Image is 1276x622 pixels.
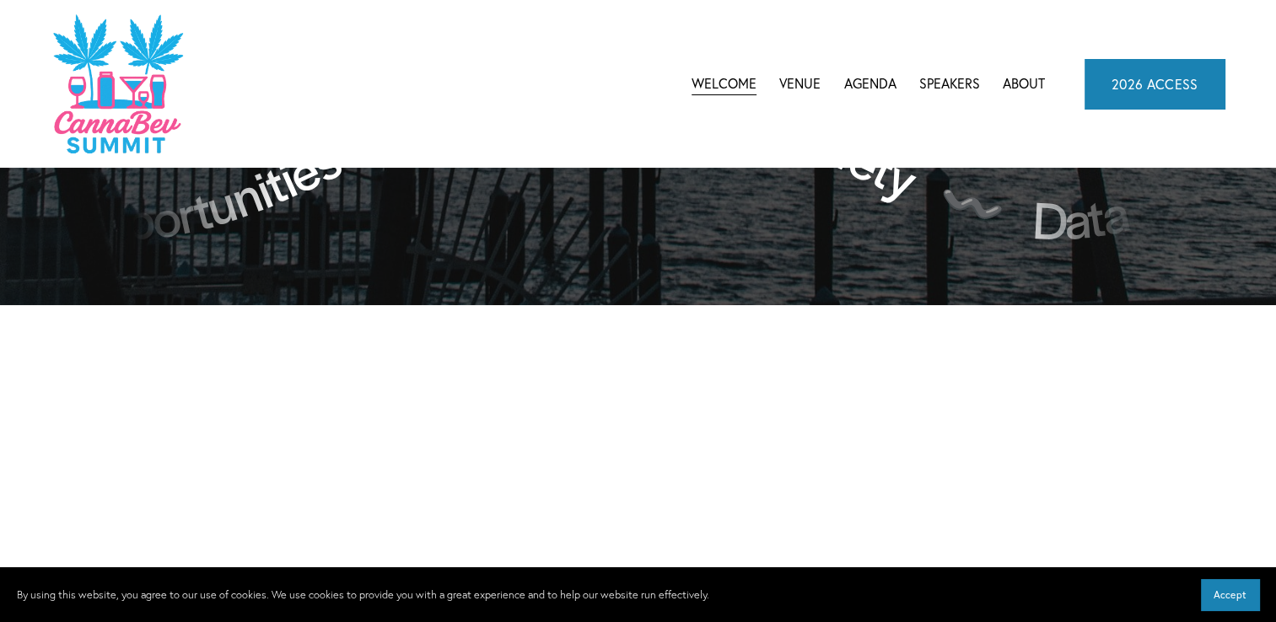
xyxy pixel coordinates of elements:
[1085,59,1225,108] a: 2026 ACCESS
[844,72,896,95] span: Agenda
[1214,588,1246,601] span: Accept
[17,586,709,604] p: By using this website, you agree to our use of cookies. We use cookies to provide you with a grea...
[1201,579,1259,610] button: Accept
[1003,71,1045,96] a: About
[692,71,756,96] a: Welcome
[844,71,896,96] a: folder dropdown
[919,71,980,96] a: Speakers
[779,71,821,96] a: Venue
[51,13,184,155] img: CannaDataCon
